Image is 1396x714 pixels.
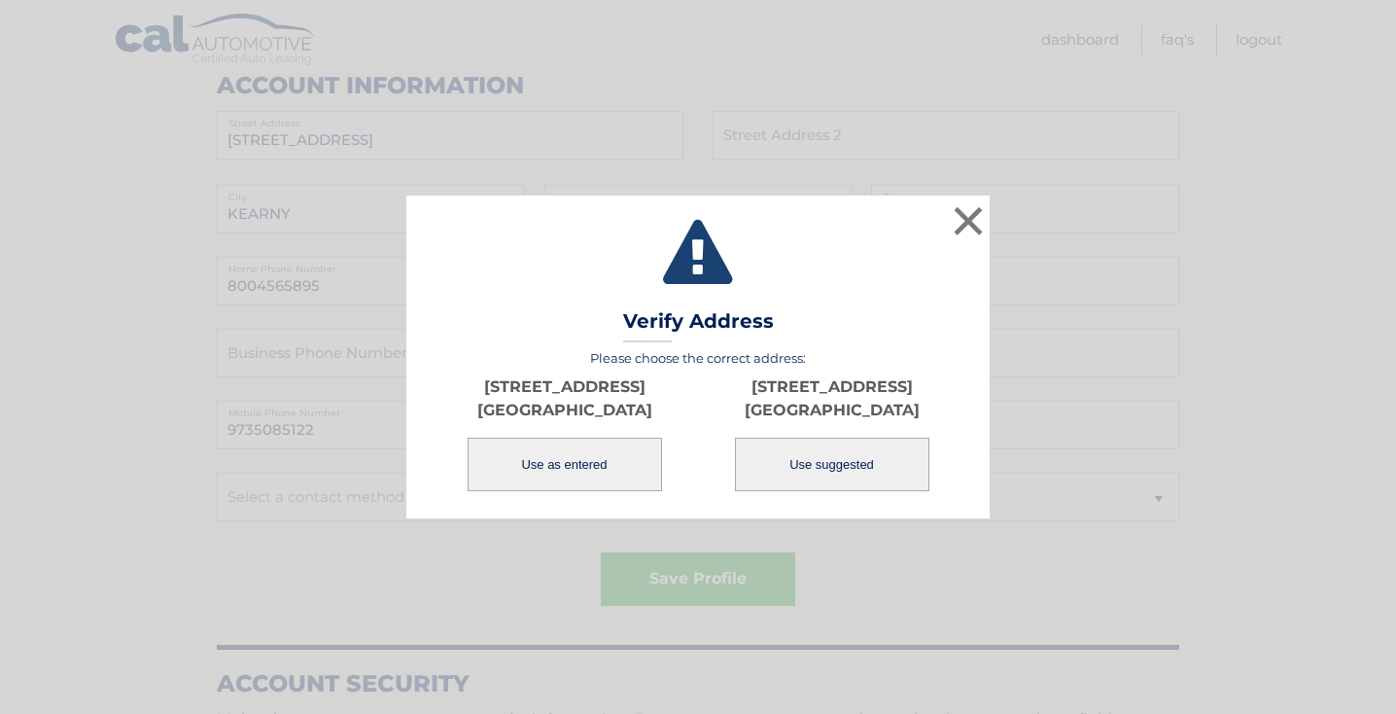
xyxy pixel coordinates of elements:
button: × [949,201,988,240]
p: [STREET_ADDRESS] [GEOGRAPHIC_DATA] [431,375,698,422]
button: Use as entered [468,438,662,491]
p: [STREET_ADDRESS] [GEOGRAPHIC_DATA] [698,375,965,422]
div: Please choose the correct address: [431,350,965,493]
button: Use suggested [735,438,929,491]
h3: Verify Address [623,309,774,343]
